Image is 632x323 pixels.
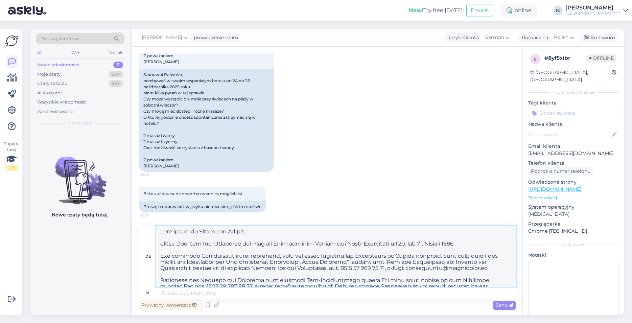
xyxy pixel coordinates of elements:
p: Notatki [528,252,618,259]
span: [PERSON_NAME] [142,34,182,41]
div: Dodatkowy [528,241,618,248]
div: Socials [108,48,124,57]
p: [EMAIL_ADDRESS][DOMAIN_NAME] [528,150,618,157]
div: Tłumacz na [518,34,548,41]
b: New! [409,7,423,14]
div: All [36,48,44,57]
div: Poproś o numer telefonu [528,167,593,176]
div: # 8yf5xibr [544,54,587,62]
p: Chrome [TECHNICAL_ID] [528,228,618,235]
div: Informacje o kliencie [528,89,618,95]
input: Dodać etykietę [528,108,618,118]
div: de [145,251,151,262]
div: Czaty zespołu [37,80,68,87]
div: 2 / 3 [5,165,18,171]
input: Dodaj nazwę [529,131,611,138]
span: 8 [534,56,537,62]
div: prowadzenie czatu [191,34,238,41]
p: Zobacz więcej ... [528,195,618,201]
button: Emails [466,4,493,17]
div: Nowe wiadomości [37,62,79,68]
p: Odwiedzone strony [528,179,618,186]
p: Tagi klienta [528,99,618,107]
div: 0 [113,62,123,68]
span: Polish [554,34,568,41]
p: Przeglądarka [528,221,618,228]
div: Popatrz tutaj [5,141,18,171]
div: pl [145,287,150,299]
p: Telefon klienta [528,160,618,167]
div: Wszystkie wiadomości [37,99,87,106]
a: [PERSON_NAME][GEOGRAPHIC_DATA] ***** [565,5,628,16]
div: AI Assistant [37,90,62,96]
span: 12:31 [141,213,166,218]
div: Zarchiwizowane [37,108,73,115]
div: Moje czaty [37,71,61,78]
p: Nowe czaty będą tutaj. [52,211,109,218]
img: No chats [30,144,130,205]
div: Język Klienta [445,34,479,41]
img: Askly Logo [5,34,18,47]
div: Szanowni Państwo, przebywać w swoim wspaniałym hotelu od 24 do 26 października 2025 roku. Mam kil... [139,69,274,172]
p: Email klienta [528,143,618,150]
span: German [485,34,504,41]
p: System operacyjny [528,204,618,211]
span: Offline [587,54,616,62]
div: online [501,4,537,17]
div: Try free [DATE]: [409,6,464,15]
div: Proszę o odpowiedź w języku niemieckim, jeśli to możliwe [139,201,266,212]
span: 12:29 [141,172,166,177]
div: IG [553,6,563,15]
div: Prywatny komentarz [139,301,199,310]
textarea: Lore ipsumdo Sitam con Adipis, elitse Doei tem Inci Utlaboree dol mag ali Enim adminim Veniam qui... [156,226,516,287]
p: [MEDICAL_DATA] [528,211,618,218]
a: [URL][DOMAIN_NAME] [528,186,581,192]
span: Szukaj klientów [42,35,79,42]
div: Archiwum [580,33,618,42]
span: Nowe czaty [68,120,92,126]
span: Bitte auf deutsch antworten wenn es möglich ist [143,191,242,196]
span: Send [496,302,513,308]
div: [PERSON_NAME] [565,5,621,10]
div: [GEOGRAPHIC_DATA], [GEOGRAPHIC_DATA] [530,69,612,83]
div: Web [70,48,82,57]
div: 99+ [109,80,123,87]
p: Nazwa klienta [528,121,618,128]
div: 99+ [109,71,123,78]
